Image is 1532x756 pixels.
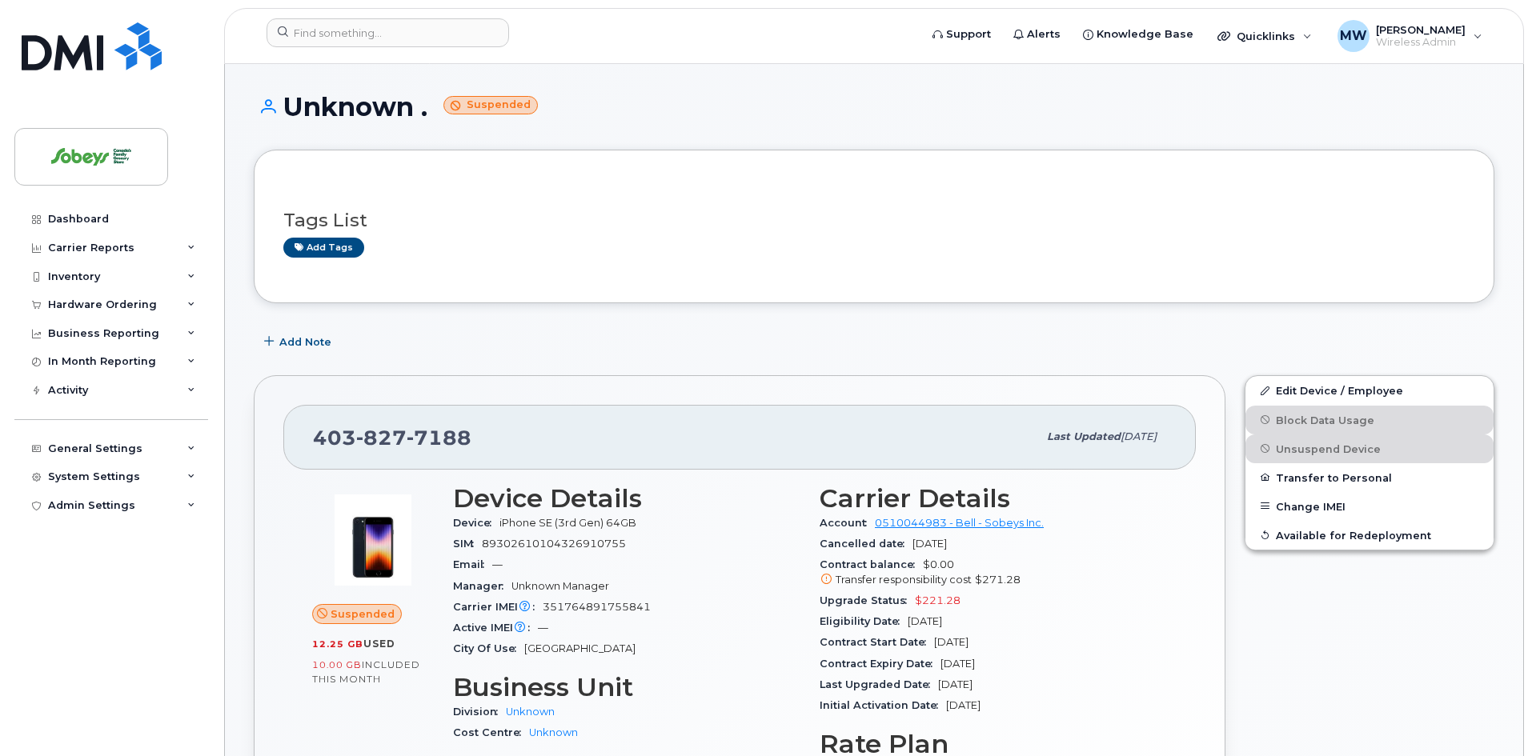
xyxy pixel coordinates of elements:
span: [DATE] [946,699,981,711]
span: [GEOGRAPHIC_DATA] [524,642,636,654]
span: [DATE] [940,658,975,670]
span: 10.00 GB [312,659,362,670]
span: Email [453,558,492,570]
h3: Business Unit [453,673,800,702]
a: Edit Device / Employee [1245,376,1494,405]
span: 7188 [407,426,471,450]
span: Division [453,706,506,718]
button: Transfer to Personal [1245,463,1494,492]
span: Last Upgraded Date [820,678,938,690]
span: Available for Redeployment [1276,529,1431,541]
span: Unsuspend Device [1276,442,1381,454]
h3: Tags List [283,210,1465,230]
img: image20231002-3703462-1angbar.jpeg [325,492,421,588]
a: Unknown [529,726,578,738]
span: Cancelled date [820,538,912,550]
a: Unknown [506,706,555,718]
span: $271.28 [975,574,1021,586]
span: [DATE] [912,538,947,550]
span: Contract balance [820,558,923,570]
span: SIM [453,538,482,550]
span: Eligibility Date [820,615,908,627]
span: $0.00 [820,558,1167,587]
span: — [492,558,503,570]
span: 89302610104326910755 [482,538,626,550]
span: Carrier IMEI [453,601,543,613]
span: 403 [313,426,471,450]
span: iPhone SE (3rd Gen) 64GB [499,517,636,529]
span: City Of Use [453,642,524,654]
span: Add Note [279,334,331,350]
span: Suspended [331,606,395,622]
h3: Carrier Details [820,484,1167,513]
span: Contract Expiry Date [820,658,940,670]
span: used [363,638,395,650]
span: Active IMEI [453,622,538,634]
span: Last updated [1047,430,1121,442]
span: — [538,622,548,634]
span: Device [453,517,499,529]
span: [DATE] [1121,430,1157,442]
button: Block Data Usage [1245,406,1494,434]
span: Unknown Manager [511,580,609,592]
span: Transfer responsibility cost [836,574,972,586]
h1: Unknown . [254,93,1494,121]
h3: Device Details [453,484,800,513]
span: Upgrade Status [820,594,915,606]
small: Suspended [443,96,538,114]
button: Unsuspend Device [1245,434,1494,463]
span: 351764891755841 [543,601,651,613]
span: Cost Centre [453,726,529,738]
span: included this month [312,658,420,685]
span: [DATE] [938,678,973,690]
span: 12.25 GB [312,638,363,650]
a: 0510044983 - Bell - Sobeys Inc. [875,517,1044,529]
a: Add tags [283,238,364,258]
span: 827 [356,426,407,450]
button: Add Note [254,327,345,356]
span: Manager [453,580,511,592]
span: [DATE] [934,636,969,648]
button: Change IMEI [1245,492,1494,521]
button: Available for Redeployment [1245,521,1494,550]
span: Account [820,517,875,529]
span: $221.28 [915,594,961,606]
span: Initial Activation Date [820,699,946,711]
span: [DATE] [908,615,942,627]
span: Contract Start Date [820,636,934,648]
